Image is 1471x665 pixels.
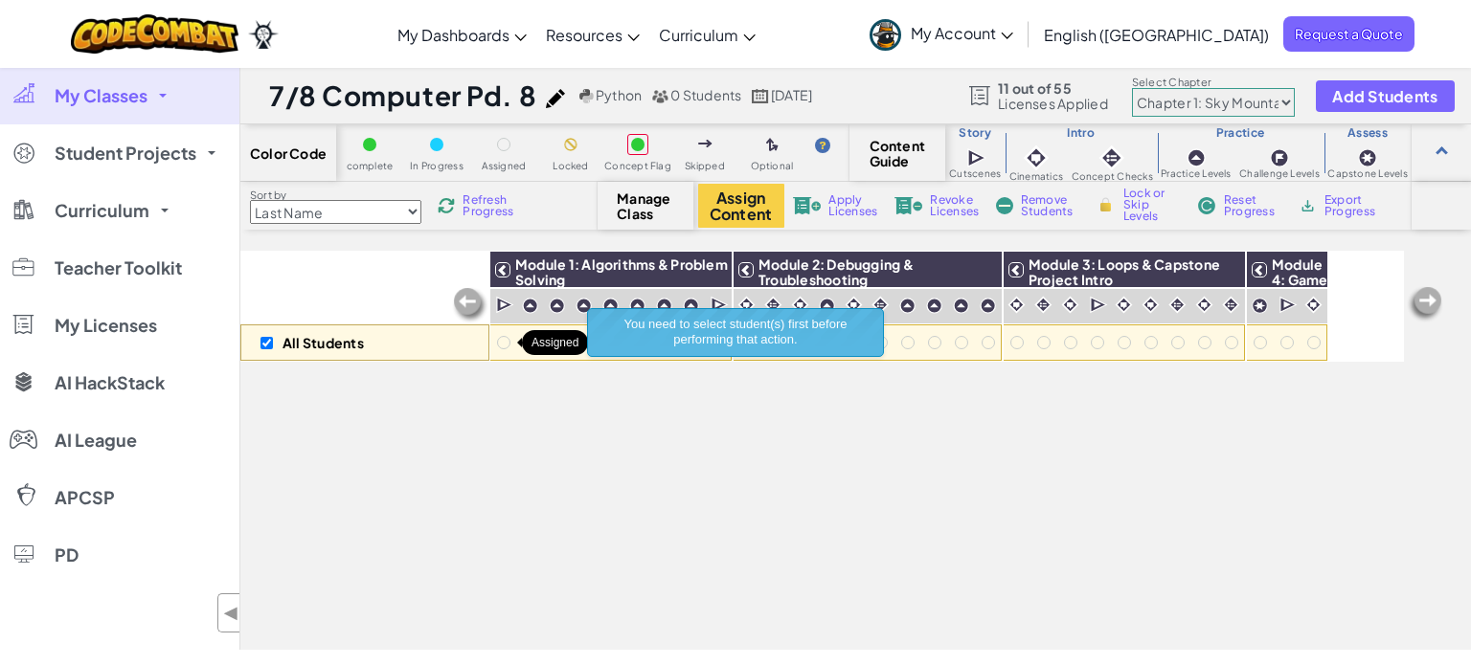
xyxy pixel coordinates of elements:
img: IconPracticeLevel.svg [953,298,969,314]
button: Assign Content [698,184,784,228]
span: My Licenses [55,317,157,334]
img: IconCapstoneLevel.svg [1252,298,1268,314]
img: IconCutscene.svg [1279,296,1298,315]
img: IconPracticeLevel.svg [629,298,645,314]
span: ◀ [223,599,239,627]
img: IconCutscene.svg [1090,296,1108,315]
span: Revoke Licenses [930,194,979,217]
img: avatar [870,19,901,51]
span: Refresh Progress [463,194,522,217]
img: IconHint.svg [815,138,830,153]
img: calendar.svg [752,89,769,103]
img: IconCinematic.svg [737,296,756,314]
img: Ozaria [248,20,279,49]
span: Optional [751,161,794,171]
img: IconCinematic.svg [1304,296,1323,314]
span: AI HackStack [55,374,165,391]
img: IconInteractive.svg [1034,296,1052,314]
img: IconLicenseApply.svg [793,197,822,214]
span: Python [596,86,642,103]
img: IconPracticeLevel.svg [576,298,592,314]
span: Resources [546,25,622,45]
label: Select Chapter [1132,75,1295,90]
img: IconSkippedLevel.svg [698,140,713,147]
h3: Practice [1157,125,1324,141]
span: Apply Licenses [828,194,877,217]
span: Lock or Skip Levels [1123,188,1180,222]
span: Teacher Toolkit [55,259,182,277]
div: Assigned [522,330,588,355]
img: IconCinematic.svg [1195,296,1213,314]
a: Curriculum [649,9,765,60]
img: MultipleUsers.png [651,89,668,103]
span: Curriculum [659,25,738,45]
img: IconCutscene.svg [496,296,514,315]
h3: Intro [1006,125,1157,141]
img: IconPracticeLevel.svg [926,298,942,314]
img: IconInteractive.svg [764,296,782,314]
img: IconCutscene.svg [967,147,987,168]
img: IconInteractive.svg [1168,296,1187,314]
img: IconPracticeLevel.svg [602,298,619,314]
img: IconReset.svg [1197,197,1216,214]
img: IconLock.svg [1096,196,1116,213]
img: IconPracticeLevel.svg [656,298,672,314]
img: IconPracticeLevel.svg [819,298,835,314]
img: IconChallengeLevel.svg [1270,148,1289,167]
span: Challenge Levels [1239,168,1320,179]
img: IconCinematic.svg [1061,296,1079,314]
span: Concept Flag [604,161,671,171]
h1: 7/8 Computer Pd. 8 [269,78,536,114]
span: Skipped [685,161,725,171]
img: iconPencil.svg [546,89,565,108]
img: IconCapstoneLevel.svg [1358,148,1377,167]
img: python.png [579,89,594,103]
img: Arrow_Left_Inactive.png [1406,285,1444,323]
span: Remove Students [1021,194,1078,217]
span: Assigned [482,161,527,171]
img: IconCinematic.svg [791,296,809,314]
a: My Dashboards [388,9,536,60]
img: IconCinematic.svg [845,296,863,314]
span: Capstone Levels [1327,168,1407,179]
img: IconPracticeLevel.svg [549,298,565,314]
span: 0 Students [670,86,741,103]
img: IconOptionalLevel.svg [766,138,779,153]
span: Module 1: Algorithms & Problem Solving [515,255,728,288]
img: IconInteractive.svg [1222,296,1240,314]
span: Color Code [250,145,327,161]
img: IconLicenseRevoke.svg [894,197,923,214]
img: IconInteractive.svg [1098,144,1125,171]
span: My Classes [55,87,147,104]
img: IconPracticeLevel.svg [683,298,699,314]
span: Cinematics [1009,171,1063,182]
a: My Account [860,4,1023,64]
img: IconPracticeLevel.svg [522,298,538,314]
img: IconArchive.svg [1299,197,1317,214]
span: Content Guide [870,138,926,168]
span: Add Students [1332,88,1437,104]
h3: Assess [1324,125,1412,141]
span: In Progress [410,161,464,171]
span: 11 out of 55 [998,80,1108,96]
button: Add Students [1316,80,1454,112]
img: Arrow_Left_Inactive.png [451,286,489,324]
img: CodeCombat logo [71,14,238,54]
label: Sort by [250,188,421,203]
img: IconPracticeLevel.svg [899,298,916,314]
span: AI League [55,432,137,449]
span: Curriculum [55,202,149,219]
span: Module 3: Loops & Capstone Project Intro [1029,255,1220,288]
img: IconCutscene.svg [711,296,729,315]
span: Concept Checks [1072,171,1153,182]
span: Module 4: Game Design & Capstone Project [1272,255,1338,334]
span: English ([GEOGRAPHIC_DATA]) [1044,25,1269,45]
h3: Story [945,125,1006,141]
span: You need to select student(s) first before performing that action. [624,317,848,346]
a: English ([GEOGRAPHIC_DATA]) [1034,9,1279,60]
span: Request a Quote [1283,16,1414,52]
span: Module 2: Debugging & Troubleshooting [758,255,914,288]
img: IconReload.svg [438,197,455,214]
span: Export Progress [1324,194,1383,217]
